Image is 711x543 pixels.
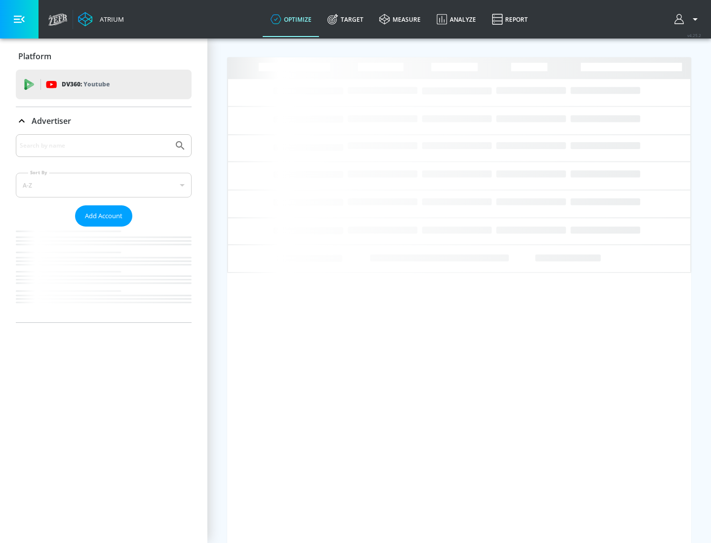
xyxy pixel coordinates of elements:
p: Platform [18,51,51,62]
div: Atrium [96,15,124,24]
label: Sort By [28,169,49,176]
p: Advertiser [32,116,71,126]
a: Atrium [78,12,124,27]
a: measure [371,1,429,37]
p: Youtube [83,79,110,89]
a: Target [319,1,371,37]
p: DV360: [62,79,110,90]
nav: list of Advertiser [16,227,192,322]
a: optimize [263,1,319,37]
div: A-Z [16,173,192,197]
a: Analyze [429,1,484,37]
span: v 4.25.2 [687,33,701,38]
div: Advertiser [16,107,192,135]
div: DV360: Youtube [16,70,192,99]
div: Platform [16,42,192,70]
button: Add Account [75,205,132,227]
div: Advertiser [16,134,192,322]
a: Report [484,1,536,37]
input: Search by name [20,139,169,152]
span: Add Account [85,210,122,222]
